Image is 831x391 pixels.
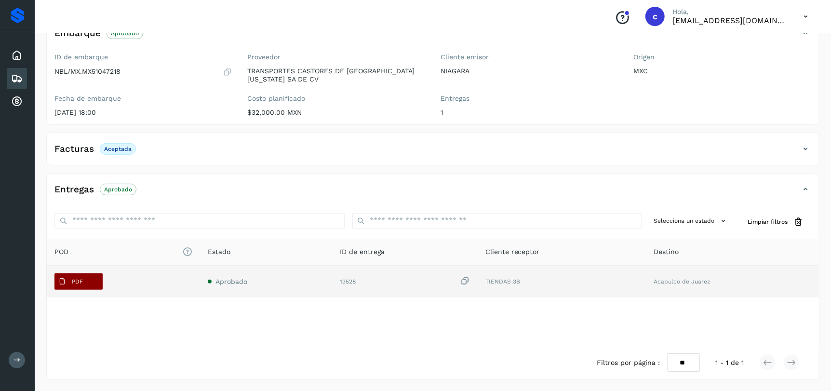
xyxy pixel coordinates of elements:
label: Entregas [441,94,618,103]
label: Cliente emisor [441,53,618,61]
h4: Entregas [54,184,94,195]
p: [DATE] 18:00 [54,108,232,117]
div: EntregasAprobado [47,181,819,205]
p: Hola, [672,8,788,16]
span: Destino [654,247,679,257]
p: Aceptada [104,146,132,152]
span: Filtros por página : [597,358,660,368]
span: Cliente receptor [485,247,540,257]
p: TRANSPORTES CASTORES DE [GEOGRAPHIC_DATA][US_STATE] SA DE CV [248,67,426,83]
div: Inicio [7,45,27,66]
button: Limpiar filtros [740,213,811,231]
label: Origen [634,53,812,61]
p: NIAGARA [441,67,618,75]
p: PDF [72,278,83,285]
div: FacturasAceptada [47,141,819,165]
p: Aprobado [104,186,132,193]
button: PDF [54,273,103,290]
label: Costo planificado [248,94,426,103]
span: Estado [208,247,230,257]
p: NBL/MX.MX51047218 [54,67,121,76]
p: 1 [441,108,618,117]
div: EmbarqueAprobado [47,25,819,49]
div: Embarques [7,68,27,89]
td: Acapulco de Juarez [646,266,819,297]
td: TIENDAS 3B [478,266,646,297]
p: MXC [634,67,812,75]
div: 13528 [340,276,470,286]
label: ID de embarque [54,53,232,61]
span: Aprobado [215,278,247,285]
h4: Facturas [54,144,94,155]
label: Proveedor [248,53,426,61]
span: 1 - 1 de 1 [715,358,744,368]
p: Aprobado [111,30,139,37]
span: POD [54,247,192,257]
div: Cuentas por cobrar [7,91,27,112]
p: cuentasespeciales8_met@castores.com.mx [672,16,788,25]
span: ID de entrega [340,247,385,257]
button: Selecciona un estado [650,213,732,229]
span: Limpiar filtros [748,217,788,226]
label: Fecha de embarque [54,94,232,103]
p: $32,000.00 MXN [248,108,426,117]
